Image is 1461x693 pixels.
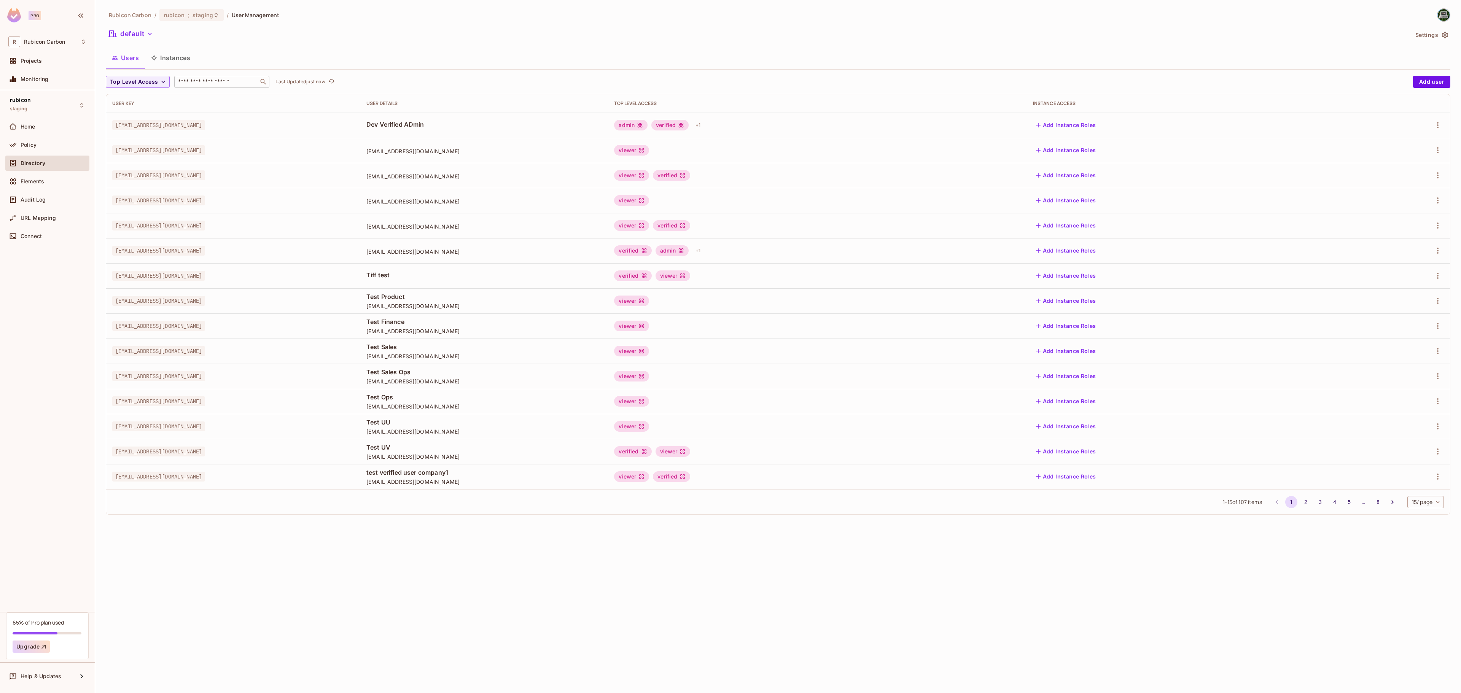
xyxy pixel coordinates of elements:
[1412,29,1450,41] button: Settings
[366,248,602,255] span: [EMAIL_ADDRESS][DOMAIN_NAME]
[614,346,649,356] div: viewer
[614,446,651,457] div: verified
[1413,76,1450,88] button: Add user
[653,220,690,231] div: verified
[614,270,651,281] div: verified
[1372,496,1384,508] button: Go to page 8
[112,396,205,406] span: [EMAIL_ADDRESS][DOMAIN_NAME]
[692,119,703,131] div: + 1
[13,641,50,653] button: Upgrade
[366,453,602,460] span: [EMAIL_ADDRESS][DOMAIN_NAME]
[366,443,602,451] span: Test UV
[614,195,649,206] div: viewer
[21,233,42,239] span: Connect
[614,145,649,156] div: viewer
[21,142,37,148] span: Policy
[1358,498,1370,506] div: …
[21,673,61,679] span: Help & Updates
[651,120,689,130] div: verified
[10,97,31,103] span: rubicon
[106,28,156,40] button: default
[656,270,691,281] div: viewer
[1033,420,1099,432] button: Add Instance Roles
[366,368,602,376] span: Test Sales Ops
[112,346,205,356] span: [EMAIL_ADDRESS][DOMAIN_NAME]
[1285,496,1297,508] button: page 1
[614,170,649,181] div: viewer
[1329,496,1341,508] button: Go to page 4
[1033,470,1099,483] button: Add Instance Roles
[366,148,602,155] span: [EMAIL_ADDRESS][DOMAIN_NAME]
[21,160,45,166] span: Directory
[1343,496,1355,508] button: Go to page 5
[21,197,46,203] span: Audit Log
[366,478,602,485] span: [EMAIL_ADDRESS][DOMAIN_NAME]
[227,11,229,19] li: /
[275,79,325,85] p: Last Updated just now
[325,77,336,86] span: Click to refresh data
[29,11,41,20] div: Pro
[366,100,602,106] div: User Details
[112,145,205,155] span: [EMAIL_ADDRESS][DOMAIN_NAME]
[614,421,649,432] div: viewer
[614,471,649,482] div: viewer
[366,302,602,310] span: [EMAIL_ADDRESS][DOMAIN_NAME]
[1033,395,1099,407] button: Add Instance Roles
[21,76,49,82] span: Monitoring
[13,619,64,626] div: 65% of Pro plan used
[112,472,205,482] span: [EMAIL_ADDRESS][DOMAIN_NAME]
[1033,245,1099,257] button: Add Instance Roles
[653,170,690,181] div: verified
[1033,345,1099,357] button: Add Instance Roles
[1033,119,1099,131] button: Add Instance Roles
[614,100,1020,106] div: Top Level Access
[366,271,602,279] span: Tiff test
[193,11,213,19] span: staging
[112,170,205,180] span: [EMAIL_ADDRESS][DOMAIN_NAME]
[8,36,20,47] span: R
[112,120,205,130] span: [EMAIL_ADDRESS][DOMAIN_NAME]
[21,178,44,184] span: Elements
[112,196,205,205] span: [EMAIL_ADDRESS][DOMAIN_NAME]
[366,343,602,351] span: Test Sales
[112,447,205,456] span: [EMAIL_ADDRESS][DOMAIN_NAME]
[110,77,158,87] span: Top Level Access
[1033,100,1344,106] div: Instance Access
[112,371,205,381] span: [EMAIL_ADDRESS][DOMAIN_NAME]
[1033,370,1099,382] button: Add Instance Roles
[366,318,602,326] span: Test Finance
[656,245,689,256] div: admin
[614,396,649,407] div: viewer
[21,58,42,64] span: Projects
[614,296,649,306] div: viewer
[10,106,27,112] span: staging
[366,418,602,426] span: Test UU
[614,321,649,331] div: viewer
[1033,219,1099,232] button: Add Instance Roles
[164,11,185,19] span: rubicon
[24,39,65,45] span: Workspace: Rubicon Carbon
[653,471,690,482] div: verified
[366,428,602,435] span: [EMAIL_ADDRESS][DOMAIN_NAME]
[614,120,648,130] div: admin
[366,353,602,360] span: [EMAIL_ADDRESS][DOMAIN_NAME]
[366,120,602,129] span: Dev Verified ADmin
[366,468,602,477] span: test verified user company1
[154,11,156,19] li: /
[1033,320,1099,332] button: Add Instance Roles
[1300,496,1312,508] button: Go to page 2
[1437,9,1450,21] img: Keith Hudson
[232,11,279,19] span: User Management
[1033,169,1099,181] button: Add Instance Roles
[614,245,651,256] div: verified
[366,198,602,205] span: [EMAIL_ADDRESS][DOMAIN_NAME]
[187,12,190,18] span: :
[145,48,196,67] button: Instances
[328,78,335,86] span: refresh
[692,245,703,257] div: + 1
[21,124,35,130] span: Home
[1314,496,1326,508] button: Go to page 3
[112,296,205,306] span: [EMAIL_ADDRESS][DOMAIN_NAME]
[1033,194,1099,207] button: Add Instance Roles
[112,421,205,431] span: [EMAIL_ADDRESS][DOMAIN_NAME]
